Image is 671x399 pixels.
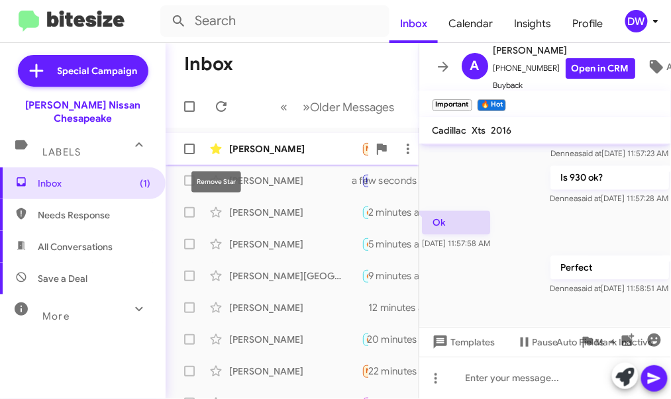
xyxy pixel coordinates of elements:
a: Insights [503,5,562,43]
span: Inbox [38,177,150,190]
div: Perfect are you available to stop by [DATE] to see what we can offer you? [362,301,368,314]
a: Profile [562,5,614,43]
span: 🔥 Hot [366,335,389,343]
a: Calendar [438,5,503,43]
div: 12 minutes ago [368,301,446,314]
button: Templates [419,330,506,354]
p: Is 930 ok? [550,166,668,190]
nav: Page navigation example [274,93,403,120]
div: Good morning [PERSON_NAME], thank you for your text. I have recently purchased a lower price jeep... [362,141,368,156]
div: a few seconds ago [368,174,448,187]
button: Previous [273,93,296,120]
span: said at [578,149,601,159]
span: Xts [472,124,486,136]
span: « [281,99,288,115]
span: Needs Response [366,367,423,375]
span: Older Messages [311,100,395,114]
span: Dennea [DATE] 11:58:51 AM [550,284,668,294]
span: said at [578,194,601,204]
a: Special Campaign [18,55,148,87]
span: Labels [42,146,81,158]
input: Search [160,5,389,37]
span: said at [578,284,601,294]
span: Save a Deal [38,272,87,285]
span: Dennea [DATE] 11:57:28 AM [550,194,668,204]
span: Templates [430,330,495,354]
p: Perfect [550,256,668,280]
div: Perfect [362,173,368,188]
span: 🔥 Hot [366,271,389,280]
span: Dennea [DATE] 11:57:23 AM [550,149,668,159]
button: Pause [506,330,569,354]
div: [PERSON_NAME] [229,333,362,346]
span: Cadillac [433,124,467,136]
div: [PERSON_NAME] [229,365,362,378]
div: [PERSON_NAME] [229,301,362,314]
span: Auto Fields [557,330,621,354]
span: [DATE] 11:57:58 AM [422,239,490,249]
span: 🔥 Hot [366,208,389,216]
div: Perfect I can get you on the schedule at 7pm and I believe so. [362,268,368,283]
p: Ok [422,211,490,235]
small: 🔥 Hot [478,99,506,111]
span: [PERSON_NAME] [493,42,635,58]
div: DW [625,10,648,32]
span: Special Campaign [58,64,138,77]
span: [PHONE_NUMBER] [493,58,635,79]
h1: Inbox [184,54,233,75]
span: More [42,310,70,322]
span: Buyback [493,79,635,92]
span: 🔥 Hot [366,240,389,248]
button: Next [295,93,403,120]
span: A [470,56,480,77]
div: 22 minutes ago [368,365,448,378]
span: Needs Response [38,208,150,222]
small: Important [433,99,472,111]
button: Auto Fields [546,330,631,354]
div: Already been up there [PERSON_NAME] told me in my wife we don't have established credit to get a ... [362,332,368,347]
div: [PERSON_NAME] [229,142,362,155]
span: 2016 [491,124,512,136]
div: I have a car [362,363,368,378]
div: [PERSON_NAME][GEOGRAPHIC_DATA] [229,269,362,283]
div: [PERSON_NAME] [229,238,362,251]
div: Remove Star [191,171,241,193]
a: Open in CRM [566,58,635,79]
div: Ok [362,236,368,251]
button: DW [614,10,656,32]
div: [PERSON_NAME] [229,174,362,187]
a: Inbox [389,5,438,43]
span: » [303,99,311,115]
span: Needs Response [366,144,423,153]
div: That all I got it ✌️ [362,204,368,220]
div: 5 minutes ago [368,238,442,251]
div: 9 minutes ago [368,269,442,283]
span: All Conversations [38,240,113,253]
span: (1) [140,177,150,190]
div: 2 minutes ago [368,206,442,219]
div: 20 minutes ago [368,333,448,346]
div: [PERSON_NAME] [229,206,362,219]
